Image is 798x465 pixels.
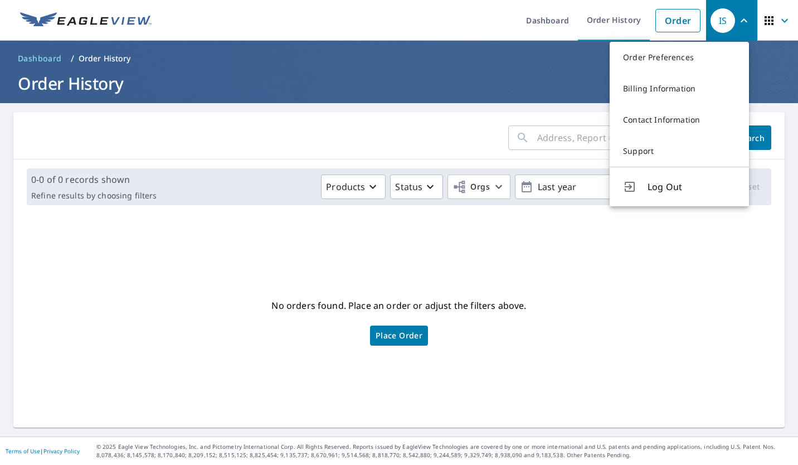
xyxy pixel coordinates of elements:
a: Privacy Policy [43,447,80,455]
a: Order [655,9,700,32]
button: Search [731,125,771,150]
a: Terms of Use [6,447,40,455]
img: EV Logo [20,12,152,29]
button: Products [321,175,386,199]
span: Search [740,133,762,143]
span: Dashboard [18,53,62,64]
a: Order Preferences [610,42,749,73]
a: Place Order [370,326,428,346]
span: Place Order [376,333,422,338]
span: Log Out [648,180,736,193]
input: Address, Report #, Claim ID, etc. [537,122,722,153]
p: Products [326,180,365,193]
p: | [6,448,80,454]
a: Dashboard [13,50,66,67]
p: Status [395,180,422,193]
nav: breadcrumb [13,50,785,67]
li: / [71,52,74,65]
button: Last year [515,175,682,199]
p: © 2025 Eagle View Technologies, Inc. and Pictometry International Corp. All Rights Reserved. Repo... [96,443,792,459]
p: Order History [79,53,131,64]
a: Support [610,135,749,167]
h1: Order History [13,72,785,95]
p: Last year [533,177,664,197]
p: Refine results by choosing filters [31,191,157,201]
button: Orgs [447,175,510,199]
button: Status [390,175,443,199]
p: 0-0 of 0 records shown [31,173,157,186]
p: No orders found. Place an order or adjust the filters above. [271,297,526,314]
div: IS [711,8,735,33]
a: Billing Information [610,73,749,104]
a: Contact Information [610,104,749,135]
button: Log Out [610,167,749,206]
span: Orgs [452,180,490,194]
